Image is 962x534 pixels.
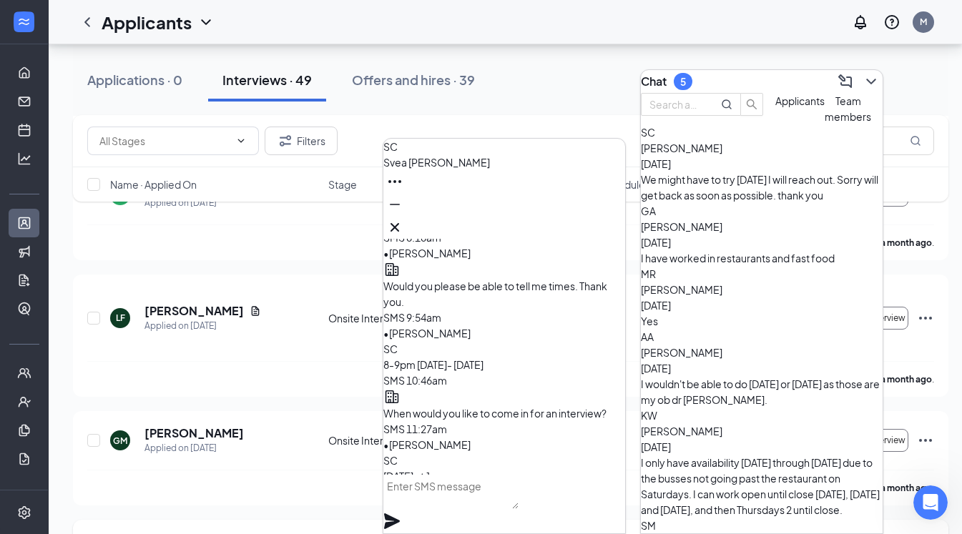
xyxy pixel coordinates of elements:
[910,135,921,147] svg: MagnifyingGlass
[222,71,312,89] div: Interviews · 49
[721,99,732,110] svg: MagnifyingGlass
[328,311,433,325] div: Onsite Interview
[641,266,883,282] div: MR
[641,124,883,140] div: SC
[383,470,431,483] span: [DATE] at 1
[87,71,182,89] div: Applications · 0
[883,14,900,31] svg: QuestionInfo
[825,94,871,123] span: Team members
[383,388,401,405] svg: Company
[352,71,475,89] div: Offers and hires · 39
[834,70,857,93] button: ComposeMessage
[383,139,625,154] div: SC
[837,73,854,90] svg: ComposeMessage
[641,220,722,233] span: [PERSON_NAME]
[641,518,883,533] div: SM
[277,132,294,149] svg: Filter
[641,203,883,219] div: GA
[328,177,357,192] span: Stage
[265,127,338,155] button: Filter Filters
[235,135,247,147] svg: ChevronDown
[641,376,883,407] div: I wouldn't be able to do [DATE] or [DATE] as those are my ob dr [PERSON_NAME].
[144,303,244,319] h5: [PERSON_NAME]
[917,432,934,449] svg: Ellipses
[197,14,215,31] svg: ChevronDown
[641,172,883,203] div: We might have to try [DATE] I will reach out. Sorry will get back as soon as possible. thank you
[641,157,671,170] span: [DATE]
[383,280,607,308] span: Would you please be able to tell me times. Thank you.
[383,261,401,278] svg: Company
[880,483,932,493] b: a month ago
[641,440,671,453] span: [DATE]
[383,372,625,388] div: SMS 10:46am
[383,421,625,437] div: SMS 11:27am
[17,152,31,166] svg: Analysis
[641,407,883,423] div: KW
[641,455,883,518] div: I only have availability [DATE] through [DATE] due to the busses not going past the restaurant on...
[863,73,880,90] svg: ChevronDown
[144,441,244,455] div: Applied on [DATE]
[383,310,625,325] div: SMS 9:54am
[383,358,484,371] span: 8-9pm [DATE]- [DATE]
[383,453,625,468] div: SC
[641,74,667,89] h3: Chat
[102,10,192,34] h1: Applicants
[383,438,471,451] span: • [PERSON_NAME]
[386,173,403,190] svg: Ellipses
[383,341,625,357] div: SC
[113,435,127,447] div: GM
[383,513,401,530] svg: Plane
[860,70,883,93] button: ChevronDown
[917,310,934,327] svg: Ellipses
[99,133,230,149] input: All Stages
[17,505,31,520] svg: Settings
[880,237,932,248] b: a month ago
[110,177,197,192] span: Name · Applied On
[144,425,244,441] h5: [PERSON_NAME]
[383,407,607,420] span: When would you like to come in for an interview?
[641,142,722,154] span: [PERSON_NAME]
[641,283,722,296] span: [PERSON_NAME]
[16,14,31,29] svg: WorkstreamLogo
[641,313,883,329] div: Yes
[383,170,406,193] button: Ellipses
[641,362,671,375] span: [DATE]
[641,329,883,345] div: AA
[641,299,671,312] span: [DATE]
[144,319,261,333] div: Applied on [DATE]
[383,193,406,216] button: Minimize
[383,247,471,259] span: • [PERSON_NAME]
[852,14,869,31] svg: Notifications
[649,97,701,112] input: Search applicant
[641,250,883,266] div: I have worked in restaurants and fast food
[386,219,403,236] svg: Cross
[641,425,722,437] span: [PERSON_NAME]
[641,236,671,249] span: [DATE]
[383,216,406,239] button: Cross
[880,374,932,385] b: a month ago
[383,156,490,169] span: Svea [PERSON_NAME]
[740,93,763,116] button: search
[386,196,403,213] svg: Minimize
[741,99,762,110] span: search
[680,76,686,88] div: 5
[383,327,471,340] span: • [PERSON_NAME]
[250,305,261,317] svg: Document
[79,14,96,31] svg: ChevronLeft
[920,16,927,28] div: M
[328,433,433,448] div: Onsite Interview
[775,94,825,107] span: Applicants
[641,346,722,359] span: [PERSON_NAME]
[913,485,948,520] iframe: Intercom live chat
[116,312,125,324] div: LF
